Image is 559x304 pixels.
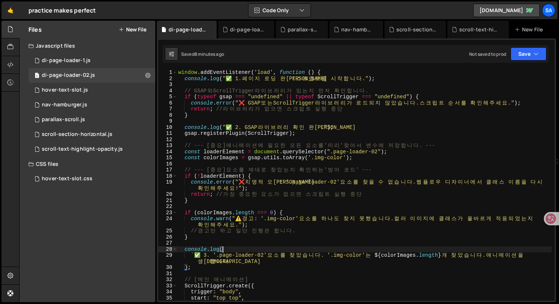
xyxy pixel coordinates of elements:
div: 16074/45137.js [28,68,155,83]
div: 25 [158,228,177,234]
div: 2 [158,76,177,82]
div: Javascript files [20,38,155,53]
div: 16074/45127.js [28,53,155,68]
div: 16074/44790.js [28,98,155,112]
div: 30 [158,264,177,271]
div: 28 [158,246,177,253]
div: 6 [158,100,177,106]
div: 34 [158,289,177,295]
div: 11 [158,130,177,137]
div: 33 [158,283,177,289]
div: nav-hamburger.js [42,102,87,108]
div: 21 [158,198,177,204]
div: 18 [158,173,177,180]
span: 1 [35,73,39,79]
div: 10 [158,124,177,131]
div: 20 [158,191,177,198]
div: 35 [158,295,177,301]
a: SA [542,4,555,17]
div: 16074/44793.js [28,83,155,98]
div: 1 [158,69,177,76]
div: 8 [158,112,177,119]
div: 15 [158,155,177,161]
div: hover-text-slot.js [42,87,88,93]
button: Code Only [248,4,311,17]
div: 17 [158,167,177,173]
div: parallax-scroll.js [288,26,319,33]
div: 26 [158,234,177,240]
div: 24 [158,216,177,228]
div: parallax-scroll.js [42,116,85,123]
button: Save [511,47,546,61]
div: 5 [158,94,177,100]
div: 16074/44794.css [28,171,155,186]
div: 29 [158,252,177,264]
div: scroll-text-highlight-opacity.js [42,146,123,153]
div: 12 [158,137,177,143]
div: di-page-loader-1.js [42,57,91,64]
div: CSS files [20,157,155,171]
h2: Files [28,25,42,34]
div: New File [515,26,546,33]
div: 3 [158,82,177,88]
div: di-page-loader-1.js [230,26,265,33]
div: 23 [158,210,177,216]
div: 16 [158,161,177,167]
div: di-page-loader-02.js [42,72,95,79]
div: 32 [158,277,177,283]
div: 16074/44717.js [28,142,155,157]
div: 22 [158,204,177,210]
div: scroll-text-highlight-opacity.js [459,26,500,33]
div: Saved [181,51,224,57]
div: 31 [158,271,177,277]
a: 🤙 [1,1,20,19]
a: [DOMAIN_NAME] [473,4,540,17]
div: 16074/45067.js [28,112,155,127]
div: 13 [158,143,177,149]
div: practice makes perfect [28,6,96,15]
button: New File [119,27,146,33]
div: Not saved to prod [469,51,506,57]
div: 7 [158,106,177,112]
div: di-page-loader-02.js [169,26,207,33]
div: 4 [158,88,177,94]
div: hover-text-slot.css [42,175,92,182]
div: 19 [158,179,177,191]
div: scroll-section-horizontal.js [396,26,437,33]
div: 16074/44721.js [28,127,155,142]
div: 8 minutes ago [194,51,224,57]
div: 14 [158,149,177,155]
div: 9 [158,118,177,124]
div: scroll-section-horizontal.js [42,131,112,138]
div: 27 [158,240,177,246]
div: nav-hamburger.js [341,26,374,33]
